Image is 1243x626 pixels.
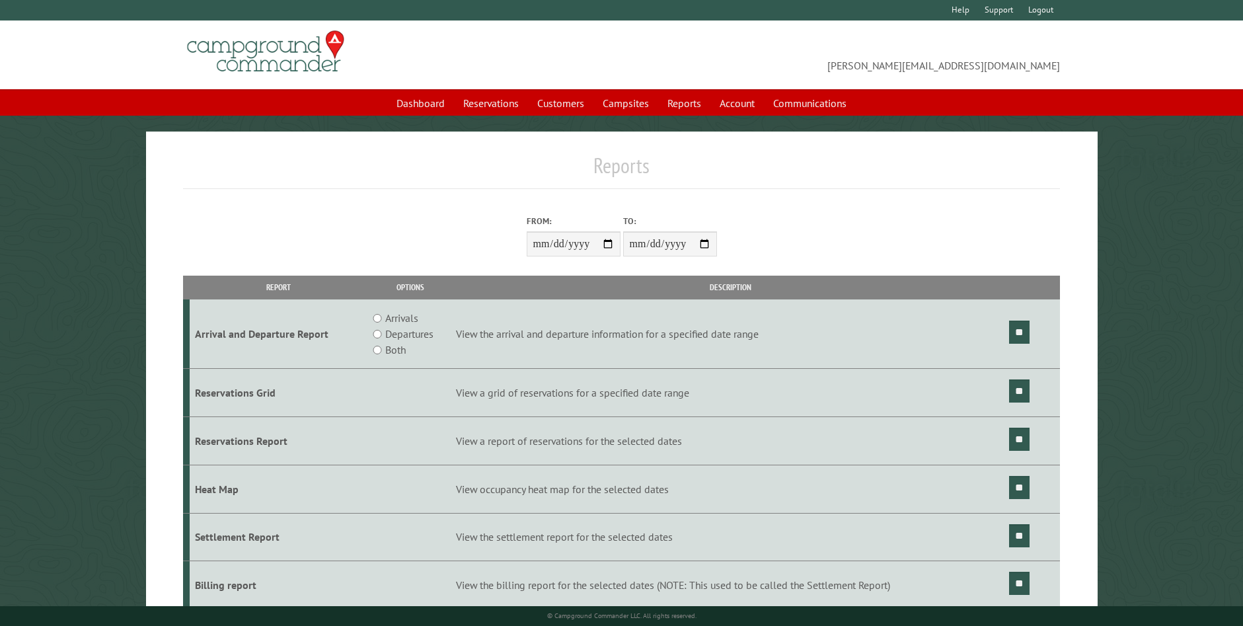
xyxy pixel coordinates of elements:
[367,276,454,299] th: Options
[595,91,657,116] a: Campsites
[765,91,854,116] a: Communications
[454,369,1008,417] td: View a grid of reservations for a specified date range
[190,513,367,561] td: Settlement Report
[659,91,709,116] a: Reports
[454,561,1008,609] td: View the billing report for the selected dates (NOTE: This used to be called the Settlement Report)
[183,26,348,77] img: Campground Commander
[622,36,1061,73] span: [PERSON_NAME][EMAIL_ADDRESS][DOMAIN_NAME]
[454,276,1008,299] th: Description
[454,299,1008,369] td: View the arrival and departure information for a specified date range
[454,465,1008,513] td: View occupancy heat map for the selected dates
[190,276,367,299] th: Report
[190,369,367,417] td: Reservations Grid
[527,215,621,227] label: From:
[455,91,527,116] a: Reservations
[623,215,717,227] label: To:
[547,611,697,620] small: © Campground Commander LLC. All rights reserved.
[190,561,367,609] td: Billing report
[389,91,453,116] a: Dashboard
[454,416,1008,465] td: View a report of reservations for the selected dates
[183,153,1060,189] h1: Reports
[190,299,367,369] td: Arrival and Departure Report
[712,91,763,116] a: Account
[385,326,433,342] label: Departures
[529,91,592,116] a: Customers
[454,513,1008,561] td: View the settlement report for the selected dates
[385,342,406,358] label: Both
[190,416,367,465] td: Reservations Report
[190,465,367,513] td: Heat Map
[385,310,418,326] label: Arrivals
